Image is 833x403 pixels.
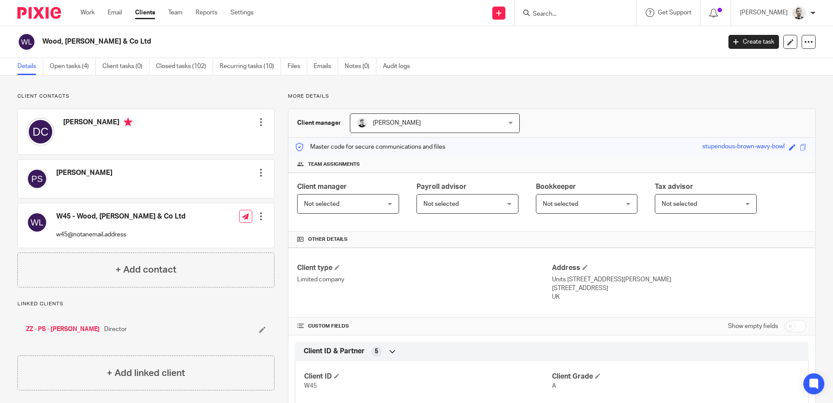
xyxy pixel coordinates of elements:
[314,58,338,75] a: Emails
[115,263,176,277] h4: + Add contact
[416,183,467,190] span: Payroll advisor
[532,10,610,18] input: Search
[17,301,274,307] p: Linked clients
[81,8,95,17] a: Work
[728,322,778,331] label: Show empty fields
[552,275,806,284] p: Units [STREET_ADDRESS][PERSON_NAME]
[308,236,348,243] span: Other details
[56,230,186,239] p: w45@notanemail.address
[230,8,254,17] a: Settings
[168,8,183,17] a: Team
[124,118,132,126] i: Primary
[423,201,459,207] span: Not selected
[357,118,367,128] img: Dave_2025.jpg
[297,323,552,330] h4: CUSTOM FIELDS
[102,58,149,75] a: Client tasks (0)
[17,58,43,75] a: Details
[792,6,806,20] img: PS.png
[552,383,556,389] span: A
[288,58,307,75] a: Files
[108,8,122,17] a: Email
[308,161,360,168] span: Team assignments
[104,325,127,334] span: Director
[297,275,552,284] p: Limited company
[135,8,155,17] a: Clients
[17,93,274,100] p: Client contacts
[27,168,47,189] img: svg%3E
[42,37,581,46] h2: Wood, [PERSON_NAME] & Co Ltd
[740,8,788,17] p: [PERSON_NAME]
[373,120,421,126] span: [PERSON_NAME]
[383,58,416,75] a: Audit logs
[196,8,217,17] a: Reports
[702,142,785,152] div: stupendous-brown-wavy-bowl
[27,212,47,233] img: svg%3E
[304,201,339,207] span: Not selected
[552,284,806,293] p: [STREET_ADDRESS]
[17,33,36,51] img: svg%3E
[536,183,576,190] span: Bookkeeper
[288,93,816,100] p: More details
[662,201,697,207] span: Not selected
[27,118,54,146] img: svg%3E
[345,58,376,75] a: Notes (0)
[50,58,96,75] a: Open tasks (4)
[297,183,347,190] span: Client manager
[295,143,445,151] p: Master code for secure communications and files
[107,366,185,380] h4: + Add linked client
[297,263,552,273] h4: Client type
[220,58,281,75] a: Recurring tasks (10)
[552,372,799,381] h4: Client Grade
[552,263,806,273] h4: Address
[304,372,552,381] h4: Client ID
[56,168,112,178] h4: [PERSON_NAME]
[655,183,693,190] span: Tax advisor
[26,325,100,334] a: ZZ - PS - [PERSON_NAME]
[304,347,365,356] span: Client ID & Partner
[156,58,213,75] a: Closed tasks (102)
[17,7,61,19] img: Pixie
[63,118,132,129] h4: [PERSON_NAME]
[297,119,341,127] h3: Client manager
[728,35,779,49] a: Create task
[543,201,578,207] span: Not selected
[658,10,691,16] span: Get Support
[304,383,317,389] span: W45
[552,293,806,301] p: UK
[375,347,378,356] span: 5
[56,212,186,221] h4: W45 - Wood, [PERSON_NAME] & Co Ltd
